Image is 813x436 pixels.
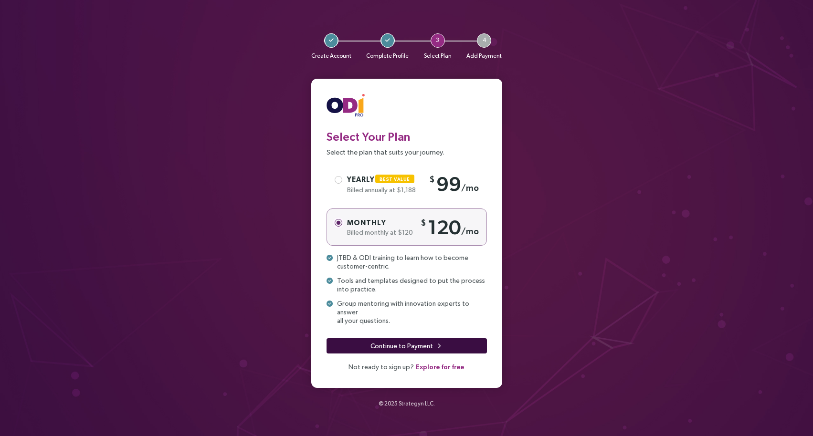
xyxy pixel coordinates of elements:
[380,176,410,182] span: Best Value
[421,215,479,240] div: 120
[366,51,409,62] p: Complete Profile
[327,130,487,144] h3: Select Your Plan
[347,186,416,194] span: Billed annually at $1,188
[311,51,351,62] p: Create Account
[337,253,468,270] span: JTBD & ODI training to learn how to become customer-centric.
[347,175,418,183] span: Yearly
[399,400,433,407] a: Strategyn LLC
[431,33,445,48] span: 3
[461,183,479,193] sub: /mo
[337,276,485,293] span: Tools and templates designed to put the process into practice.
[311,388,502,420] div: © 2025 .
[327,146,487,157] p: Select the plan that suits your journey.
[416,362,464,372] span: Explore for free
[327,338,487,353] button: Continue to Payment
[347,218,386,227] span: Monthly
[415,361,465,373] button: Explore for free
[461,226,479,236] sub: /mo
[466,51,502,62] p: Add Payment
[337,299,487,325] span: Group mentoring with innovation experts to answer all your questions.
[348,363,465,371] span: Not ready to sign up?
[347,228,413,236] span: Billed monthly at $120
[370,341,433,351] span: Continue to Payment
[429,171,479,197] div: 99
[424,51,452,62] p: Select Plan
[421,218,428,228] sup: $
[327,94,365,119] img: ODIpro
[477,33,491,48] span: 4
[429,174,436,184] sup: $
